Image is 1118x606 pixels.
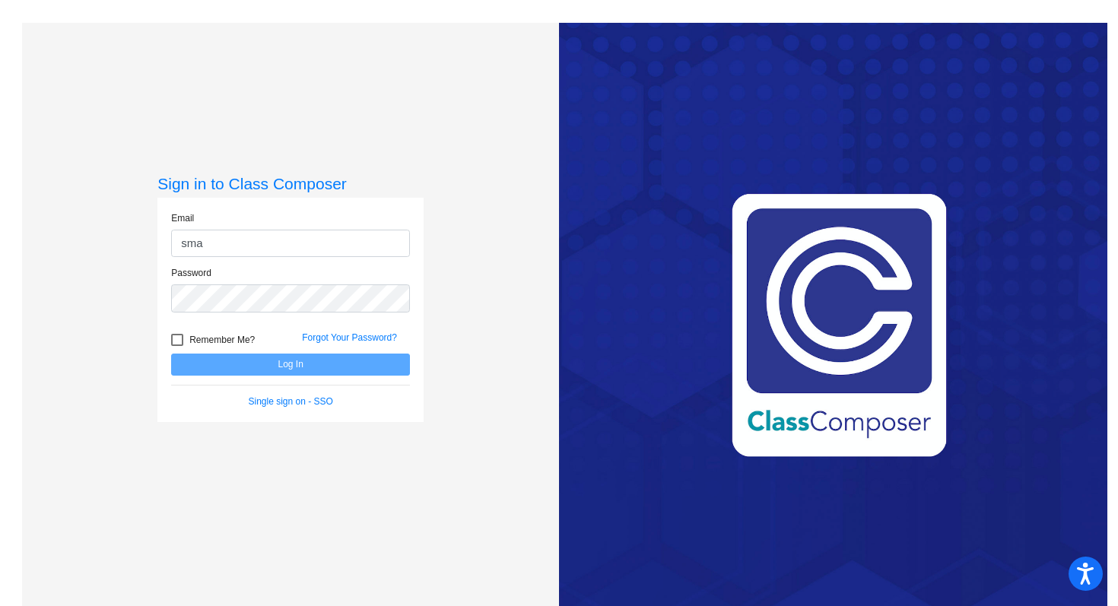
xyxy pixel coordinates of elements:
label: Password [171,266,211,280]
label: Email [171,211,194,225]
span: Remember Me? [189,331,255,349]
a: Forgot Your Password? [302,332,397,343]
h3: Sign in to Class Composer [157,174,424,193]
a: Single sign on - SSO [249,396,333,407]
button: Log In [171,354,410,376]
